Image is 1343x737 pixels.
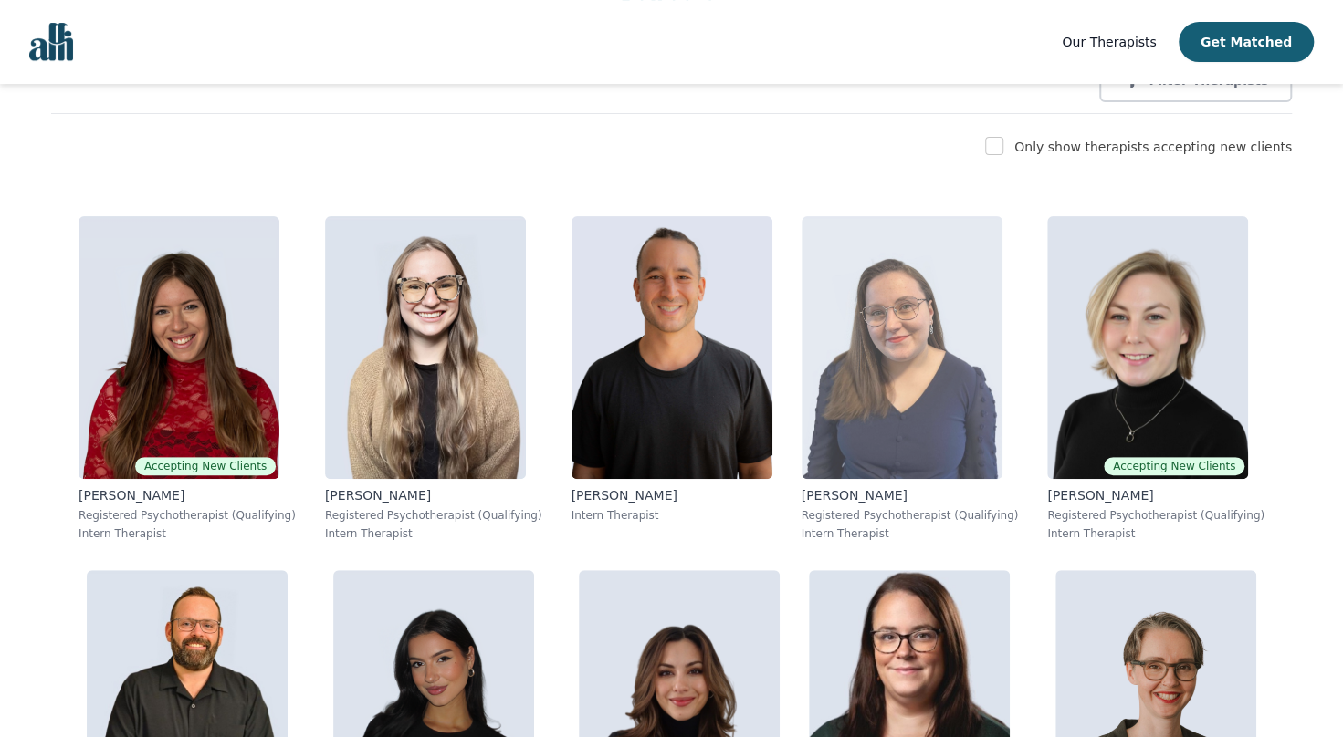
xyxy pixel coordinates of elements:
img: Alisha_Levine [79,216,279,479]
label: Only show therapists accepting new clients [1014,140,1292,154]
a: Kavon_Banejad[PERSON_NAME]Intern Therapist [557,202,787,555]
a: Our Therapists [1062,31,1156,53]
p: Intern Therapist [79,526,296,541]
p: Intern Therapist [572,508,772,523]
button: Get Matched [1179,22,1314,62]
span: Our Therapists [1062,35,1156,49]
p: [PERSON_NAME] [325,486,542,504]
p: [PERSON_NAME] [79,486,296,504]
img: Jocelyn_Crawford [1047,216,1248,479]
p: Registered Psychotherapist (Qualifying) [802,508,1019,523]
img: Faith_Woodley [325,216,526,479]
p: Registered Psychotherapist (Qualifying) [1047,508,1264,523]
p: Intern Therapist [802,526,1019,541]
a: Jocelyn_CrawfordAccepting New Clients[PERSON_NAME]Registered Psychotherapist (Qualifying)Intern T... [1033,202,1279,555]
p: [PERSON_NAME] [1047,486,1264,504]
a: Alisha_LevineAccepting New Clients[PERSON_NAME]Registered Psychotherapist (Qualifying)Intern Ther... [64,202,310,555]
p: [PERSON_NAME] [572,486,772,504]
p: Intern Therapist [1047,526,1264,541]
span: Accepting New Clients [1104,457,1244,475]
a: Vanessa_McCulloch[PERSON_NAME]Registered Psychotherapist (Qualifying)Intern Therapist [787,202,1033,555]
p: Registered Psychotherapist (Qualifying) [79,508,296,523]
img: alli logo [29,23,73,61]
p: Intern Therapist [325,526,542,541]
p: Registered Psychotherapist (Qualifying) [325,508,542,523]
span: Accepting New Clients [135,457,276,475]
img: Vanessa_McCulloch [802,216,1002,479]
p: [PERSON_NAME] [802,486,1019,504]
img: Kavon_Banejad [572,216,772,479]
a: Faith_Woodley[PERSON_NAME]Registered Psychotherapist (Qualifying)Intern Therapist [310,202,557,555]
